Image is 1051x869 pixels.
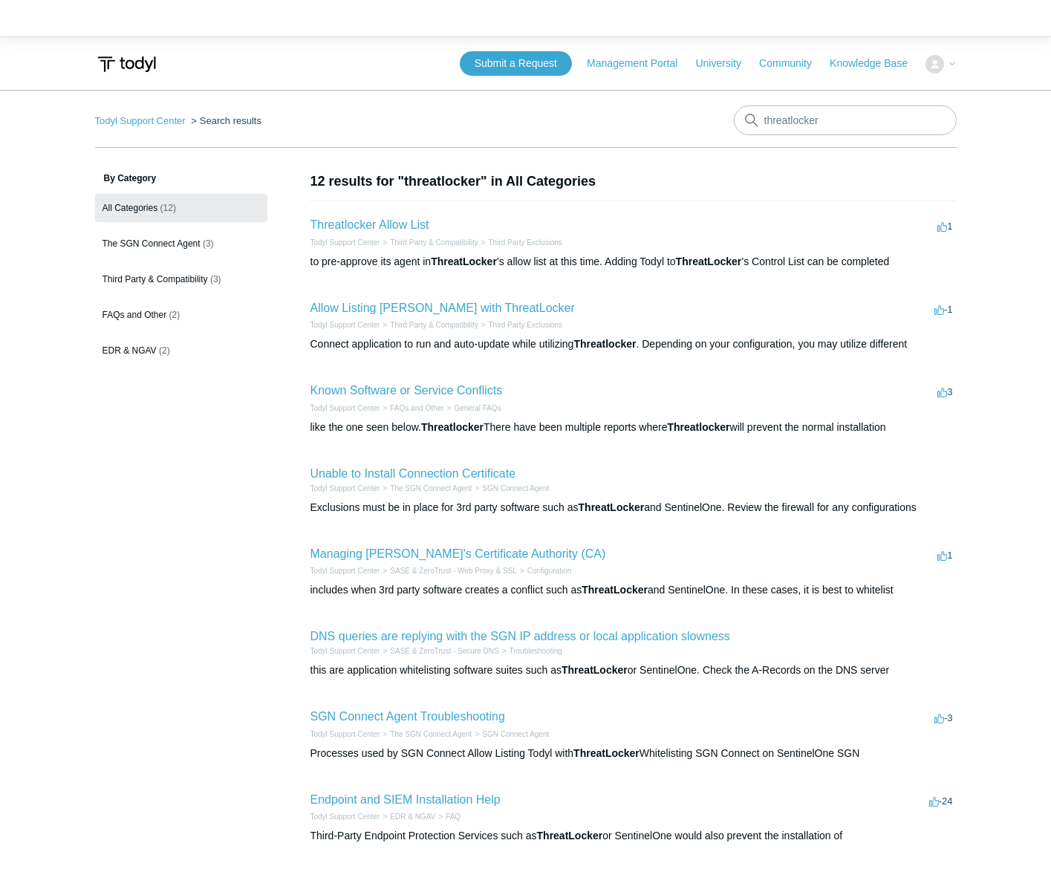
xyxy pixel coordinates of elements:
span: -3 [934,712,953,723]
li: FAQs and Other [380,403,443,414]
li: The SGN Connect Agent [380,729,472,740]
a: EDR & NGAV [390,813,435,821]
img: Todyl Support Center Help Center home page [95,51,158,78]
a: DNS queries are replying with the SGN IP address or local application slowness [310,630,730,642]
li: Third Party Exclusions [478,237,562,248]
span: -24 [929,795,953,807]
div: to pre-approve its agent in ’s allow list at this time. Adding Todyl to ’s Control List can be co... [310,254,957,270]
div: Third-Party Endpoint Protection Services such as or SentinelOne would also prevent the installati... [310,828,957,844]
a: The SGN Connect Agent [390,730,472,738]
em: ThreatLocker [579,501,645,513]
li: Todyl Support Center [310,645,380,657]
li: Todyl Support Center [310,565,380,576]
span: (3) [203,238,214,249]
a: Managing [PERSON_NAME]'s Certificate Authority (CA) [310,547,606,560]
a: SGN Connect Agent [482,730,549,738]
h1: 12 results for "threatlocker" in All Categories [310,172,957,192]
a: Submit a Request [460,51,572,76]
span: (2) [159,345,170,356]
span: EDR & NGAV [103,345,157,356]
div: includes when 3rd party software creates a conflict such as and SentinelOne. In these cases, it i... [310,582,957,598]
span: (2) [169,310,180,320]
a: Third Party Exclusions [489,238,562,247]
li: Search results [188,115,261,126]
span: 1 [937,221,952,232]
em: ThreatLocker [431,256,497,267]
h3: By Category [95,172,267,185]
li: Todyl Support Center [310,483,380,494]
li: Todyl Support Center [310,403,380,414]
li: Todyl Support Center [95,115,189,126]
a: Community [759,56,827,71]
a: SASE & ZeroTrust - Secure DNS [390,647,498,655]
a: Unable to Install Connection Certificate [310,467,516,480]
a: Configuration [527,567,571,575]
em: ThreatLocker [582,584,648,596]
em: Threatlocker [667,421,729,433]
a: Third Party & Compatibility [390,238,478,247]
a: Third Party & Compatibility [390,321,478,329]
span: Third Party & Compatibility [103,274,208,284]
li: Troubleshooting [499,645,562,657]
a: SGN Connect Agent Troubleshooting [310,710,505,723]
a: EDR & NGAV (2) [95,336,267,365]
em: ThreatLocker [676,256,742,267]
span: (12) [160,203,176,213]
li: EDR & NGAV [380,811,435,822]
a: Todyl Support Center [310,647,380,655]
span: (3) [210,274,221,284]
a: Third Party & Compatibility (3) [95,265,267,293]
a: FAQs and Other [390,404,443,412]
li: The SGN Connect Agent [380,483,472,494]
a: Todyl Support Center [310,484,380,492]
a: Todyl Support Center [310,567,380,575]
span: 3 [937,386,952,397]
li: Third Party & Compatibility [380,237,478,248]
a: Troubleshooting [509,647,562,655]
li: SASE & ZeroTrust - Secure DNS [380,645,498,657]
span: FAQs and Other [103,310,167,320]
a: Allow Listing [PERSON_NAME] with ThreatLocker [310,302,575,314]
li: Third Party & Compatibility [380,319,478,331]
a: The SGN Connect Agent (3) [95,230,267,258]
a: Todyl Support Center [310,813,380,821]
li: FAQ [435,811,461,822]
li: Todyl Support Center [310,811,380,822]
a: Todyl Support Center [310,238,380,247]
em: Threatlocker [421,421,484,433]
a: University [695,56,755,71]
li: General FAQs [444,403,501,414]
em: Threatlocker [573,338,636,350]
li: Todyl Support Center [310,319,380,331]
a: Todyl Support Center [310,730,380,738]
a: Management Portal [587,56,692,71]
a: Known Software or Service Conflicts [310,384,503,397]
li: SGN Connect Agent [472,483,549,494]
li: Third Party Exclusions [478,319,562,331]
em: ThreatLocker [537,830,603,842]
li: SASE & ZeroTrust - Web Proxy & SSL [380,565,516,576]
span: All Categories [103,203,158,213]
li: Todyl Support Center [310,729,380,740]
em: ThreatLocker [562,664,628,676]
div: Processes used by SGN Connect Allow Listing Todyl with Whitelisting SGN Connect on SentinelOne SGN [310,746,957,761]
li: Todyl Support Center [310,237,380,248]
a: All Categories (12) [95,194,267,222]
a: Third Party Exclusions [489,321,562,329]
em: ThreatLocker [573,747,640,759]
div: like the one seen below. There have been multiple reports where will prevent the normal installation [310,420,957,435]
a: The SGN Connect Agent [390,484,472,492]
a: Todyl Support Center [310,321,380,329]
a: FAQ [446,813,461,821]
div: this are application whitelisting software suites such as or SentinelOne. Check the A-Records on ... [310,663,957,678]
a: General FAQs [454,404,501,412]
div: Connect application to run and auto-update while utilizing . Depending on your configuration, you... [310,336,957,352]
a: Knowledge Base [830,56,923,71]
a: Endpoint and SIEM Installation Help [310,793,501,806]
span: The SGN Connect Agent [103,238,201,249]
a: Threatlocker Allow List [310,218,429,231]
span: -1 [934,304,953,315]
input: Search [734,105,957,135]
a: Todyl Support Center [95,115,186,126]
div: Exclusions must be in place for 3rd party software such as and SentinelOne. Review the firewall f... [310,500,957,515]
